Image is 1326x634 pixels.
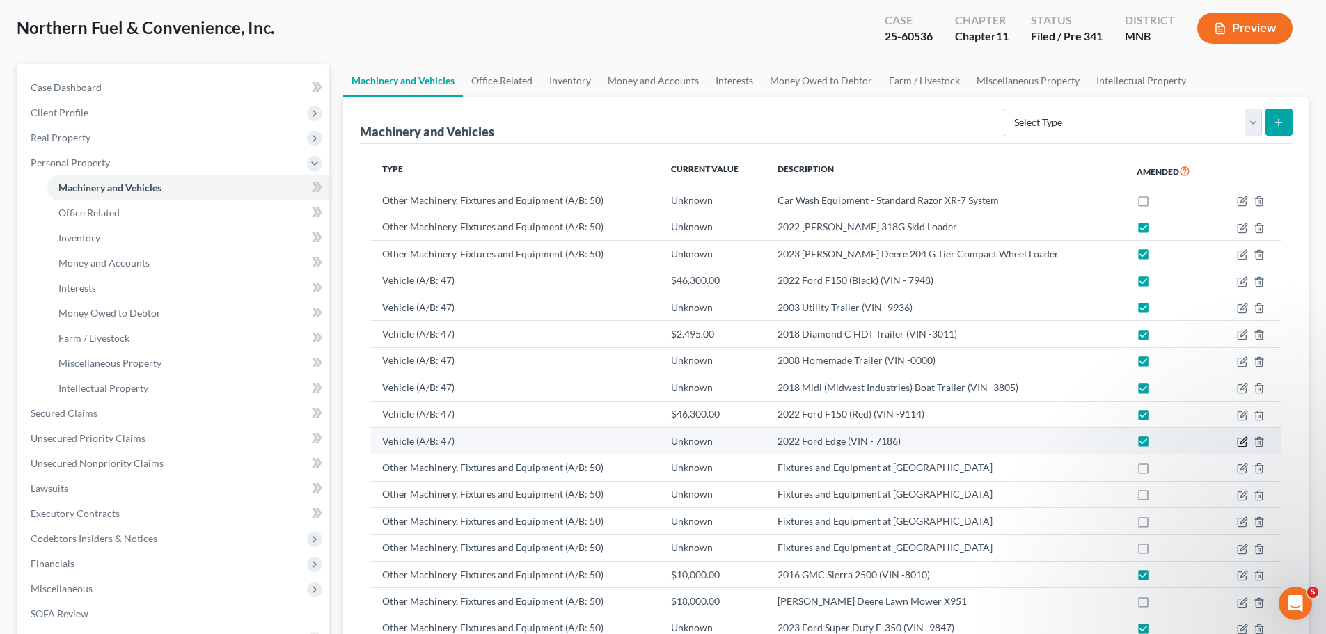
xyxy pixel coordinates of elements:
a: Farm / Livestock [47,326,329,351]
div: [PERSON_NAME] [49,166,130,180]
span: SOFA Review [31,608,88,619]
span: Farm / Livestock [58,332,129,344]
div: [PERSON_NAME] [49,269,130,283]
a: Office Related [463,64,541,97]
span: Miscellaneous [31,583,93,594]
a: Machinery and Vehicles [47,175,329,200]
img: Profile image for Emma [16,100,44,128]
img: Profile image for Emma [16,306,44,334]
a: Farm / Livestock [881,64,968,97]
button: Help [186,434,278,490]
td: Vehicle (A/B: 47) [371,267,660,294]
a: Intellectual Property [47,376,329,401]
iframe: Intercom live chat [1279,587,1312,620]
td: Other Machinery, Fixtures and Equipment (A/B: 50) [371,214,660,240]
a: Miscellaneous Property [47,351,329,376]
h1: Messages [103,6,178,30]
img: Profile image for Emma [16,49,44,77]
td: Unknown [660,374,766,401]
div: Chapter [955,13,1009,29]
div: Close [244,6,269,31]
span: 11 [996,29,1009,42]
td: 2022 [PERSON_NAME] 318G Skid Loader [766,214,1126,240]
td: Fixtures and Equipment at [GEOGRAPHIC_DATA] [766,481,1126,507]
td: $2,495.00 [660,321,766,347]
button: Messages [93,434,185,490]
td: Unknown [660,508,766,534]
button: Send us a message [64,392,214,420]
td: Unknown [660,187,766,214]
td: Car Wash Equipment - Standard Razor XR-7 System [766,187,1126,214]
div: [PERSON_NAME] [49,217,130,232]
div: • [DATE] [133,114,172,129]
span: Personal Property [31,157,110,168]
span: Unsecured Nonpriority Claims [31,457,164,469]
div: [PERSON_NAME] [49,423,130,438]
a: Lawsuits [19,476,329,501]
div: [PERSON_NAME] [49,372,130,386]
span: Machinery and Vehicles [58,182,161,193]
td: Other Machinery, Fixtures and Equipment (A/B: 50) [371,534,660,561]
a: Money and Accounts [599,64,707,97]
td: $46,300.00 [660,401,766,427]
td: Fixtures and Equipment at [GEOGRAPHIC_DATA] [766,508,1126,534]
div: • [DATE] [133,166,172,180]
div: • [DATE] [133,372,172,386]
td: 2023 [PERSON_NAME] Deere 204 G Tier Compact Wheel Loader [766,241,1126,267]
td: Other Machinery, Fixtures and Equipment (A/B: 50) [371,454,660,481]
span: 5 [1307,587,1318,598]
span: You're welcome! Hopefully in the future we can build out some more data importing features for ch... [49,152,610,164]
td: 2003 Utility Trailer (VIN -9936) [766,294,1126,320]
td: Other Machinery, Fixtures and Equipment (A/B: 50) [371,561,660,587]
td: Vehicle (A/B: 47) [371,401,660,427]
img: Profile image for Kelly [16,203,44,231]
img: Profile image for Kelly [16,358,44,386]
td: Other Machinery, Fixtures and Equipment (A/B: 50) [371,508,660,534]
div: Chapter [955,29,1009,45]
a: Interests [707,64,761,97]
td: Other Machinery, Fixtures and Equipment (A/B: 50) [371,481,660,507]
div: 25-60536 [885,29,933,45]
td: Vehicle (A/B: 47) [371,347,660,374]
a: Miscellaneous Property [968,64,1088,97]
td: Fixtures and Equipment at [GEOGRAPHIC_DATA] [766,454,1126,481]
div: [PERSON_NAME] [49,114,130,129]
span: Financials [31,557,74,569]
span: Help [221,469,243,479]
th: Amended [1126,155,1215,187]
td: 2016 GMC Sierra 2500 (VIN -8010) [766,561,1126,587]
div: • [DATE] [133,320,172,335]
span: Need help figuring out the best way to enter your client's income? Here's a quick article to show... [49,101,1006,112]
a: Inventory [541,64,599,97]
a: SOFA Review [19,601,329,626]
button: Preview [1197,13,1293,44]
span: Real Property [31,132,90,143]
td: Other Machinery, Fixtures and Equipment (A/B: 50) [371,241,660,267]
div: Status [1031,13,1103,29]
td: Unknown [660,427,766,454]
td: Vehicle (A/B: 47) [371,294,660,320]
a: Money Owed to Debtor [47,301,329,326]
td: 2008 Homemade Trailer (VIN -0000) [766,347,1126,374]
th: Current Value [660,155,766,187]
th: Type [371,155,660,187]
span: Money and Accounts [58,257,150,269]
span: Home [32,469,61,479]
span: Inventory [58,232,100,244]
div: • [DATE] [133,423,172,438]
td: Unknown [660,347,766,374]
span: Client Profile [31,106,88,118]
img: Profile image for Lindsey [16,409,44,437]
span: Intellectual Property [58,382,148,394]
td: Unknown [660,534,766,561]
a: Office Related [47,200,329,225]
div: Case [885,13,933,29]
a: Case Dashboard [19,75,329,100]
span: Money Owed to Debtor [58,307,161,319]
td: [PERSON_NAME] Deere Lawn Mower X951 [766,588,1126,615]
span: Unsecured Priority Claims [31,432,145,444]
td: Vehicle (A/B: 47) [371,321,660,347]
td: $10,000.00 [660,561,766,587]
span: Secured Claims [31,407,97,419]
td: $46,300.00 [660,267,766,294]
